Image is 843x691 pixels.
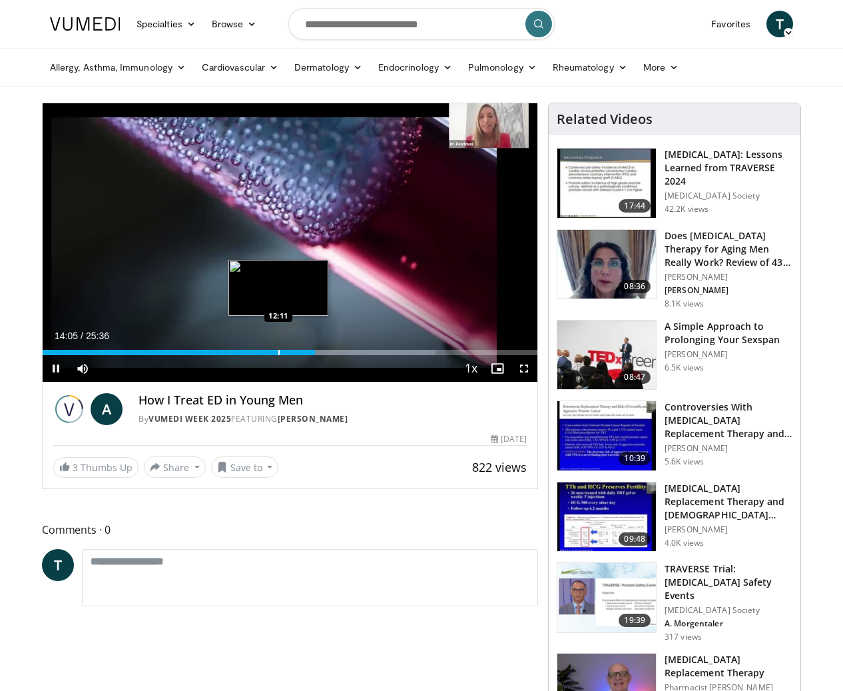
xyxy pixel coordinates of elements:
[557,482,792,552] a: 09:48 [MEDICAL_DATA] Replacement Therapy and [DEMOGRAPHIC_DATA] Fertility [PERSON_NAME] 4.0K views
[557,401,656,470] img: 418933e4-fe1c-4c2e-be56-3ce3ec8efa3b.150x105_q85_crop-smart_upscale.jpg
[557,229,792,309] a: 08:36 Does [MEDICAL_DATA] Therapy for Aging Men Really Work? Review of 43 St… [PERSON_NAME] [PERS...
[557,563,656,632] img: 9812f22f-d817-4923-ae6c-a42f6b8f1c21.png.150x105_q85_crop-smart_upscale.png
[557,230,656,299] img: 4d4bce34-7cbb-4531-8d0c-5308a71d9d6c.150x105_q85_crop-smart_upscale.jpg
[619,370,651,384] span: 08:47
[665,204,708,215] p: 42.2K views
[211,456,279,478] button: Save to
[703,11,758,37] a: Favorites
[278,413,348,424] a: [PERSON_NAME]
[144,456,206,478] button: Share
[665,562,792,602] h3: TRAVERSE Trial: [MEDICAL_DATA] Safety Events
[665,299,704,309] p: 8.1K views
[43,103,537,382] video-js: Video Player
[53,393,85,425] img: Vumedi Week 2025
[619,280,651,293] span: 08:36
[139,393,527,408] h4: How I Treat ED in Young Men
[55,331,78,341] span: 14:05
[73,461,78,474] span: 3
[42,54,194,81] a: Allergy, Asthma, Immunology
[228,260,328,316] img: image.jpeg
[557,321,656,390] img: c4bd4661-e278-4c34-863c-57c104f39734.150x105_q85_crop-smart_upscale.jpg
[557,400,792,471] a: 10:39 Controversies With [MEDICAL_DATA] Replacement Therapy and [MEDICAL_DATA] Can… [PERSON_NAME]...
[69,355,96,382] button: Mute
[457,355,484,382] button: Playback Rate
[204,11,265,37] a: Browse
[665,349,792,360] p: [PERSON_NAME]
[148,413,231,424] a: Vumedi Week 2025
[460,54,545,81] a: Pulmonology
[619,452,651,465] span: 10:39
[557,149,656,218] img: 1317c62a-2f0d-4360-bee0-b1bff80fed3c.150x105_q85_crop-smart_upscale.jpg
[665,538,704,548] p: 4.0K views
[288,8,555,40] input: Search topics, interventions
[766,11,793,37] a: T
[665,320,792,346] h3: A Simple Approach to Prolonging Your Sexspan
[665,605,792,616] p: [MEDICAL_DATA] Society
[50,17,121,31] img: VuMedi Logo
[484,355,511,382] button: Enable picture-in-picture mode
[665,443,792,454] p: [PERSON_NAME]
[42,521,538,538] span: Comments 0
[665,191,792,201] p: [MEDICAL_DATA] Society
[557,320,792,390] a: 08:47 A Simple Approach to Prolonging Your Sexspan [PERSON_NAME] 6.5K views
[286,54,370,81] a: Dermatology
[557,562,792,642] a: 19:39 TRAVERSE Trial: [MEDICAL_DATA] Safety Events [MEDICAL_DATA] Society A. Morgentaler 317 views
[665,653,792,680] h3: [MEDICAL_DATA] Replacement Therapy
[557,111,653,127] h4: Related Videos
[545,54,635,81] a: Rheumatology
[81,331,83,341] span: /
[139,413,527,425] div: By FEATURING
[472,459,527,475] span: 822 views
[665,148,792,188] h3: [MEDICAL_DATA]: Lessons Learned from TRAVERSE 2024
[619,532,651,546] span: 09:48
[635,54,687,81] a: More
[42,549,74,581] a: T
[194,54,286,81] a: Cardiovascular
[557,148,792,219] a: 17:44 [MEDICAL_DATA]: Lessons Learned from TRAVERSE 2024 [MEDICAL_DATA] Society 42.2K views
[665,400,792,440] h3: Controversies With [MEDICAL_DATA] Replacement Therapy and [MEDICAL_DATA] Can…
[665,456,704,467] p: 5.6K views
[511,355,537,382] button: Fullscreen
[43,350,537,355] div: Progress Bar
[665,229,792,269] h3: Does [MEDICAL_DATA] Therapy for Aging Men Really Work? Review of 43 St…
[665,272,792,283] p: [PERSON_NAME]
[665,618,792,629] p: A. Morgentaler
[43,355,69,382] button: Pause
[91,393,123,425] a: A
[86,331,109,341] span: 25:36
[665,632,702,642] p: 317 views
[557,482,656,552] img: 58e29ddd-d015-4cd9-bf96-f28e303b730c.150x105_q85_crop-smart_upscale.jpg
[491,433,527,445] div: [DATE]
[129,11,204,37] a: Specialties
[619,199,651,213] span: 17:44
[665,524,792,535] p: [PERSON_NAME]
[619,614,651,627] span: 19:39
[665,482,792,522] h3: [MEDICAL_DATA] Replacement Therapy and [DEMOGRAPHIC_DATA] Fertility
[665,285,792,296] p: [PERSON_NAME]
[665,362,704,373] p: 6.5K views
[370,54,460,81] a: Endocrinology
[53,457,139,478] a: 3 Thumbs Up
